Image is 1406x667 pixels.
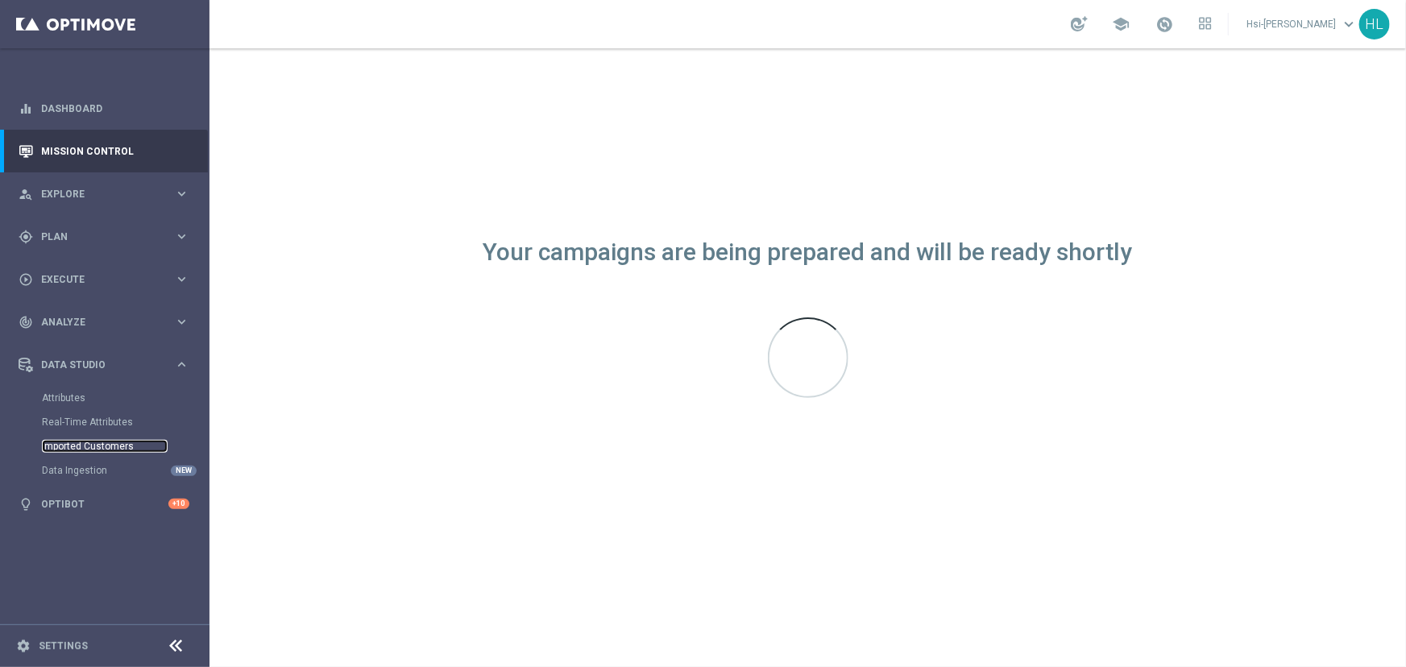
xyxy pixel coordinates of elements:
[19,187,33,201] i: person_search
[19,101,33,116] i: equalizer
[41,87,189,130] a: Dashboard
[18,273,190,286] button: play_circle_outline Execute keyboard_arrow_right
[42,416,168,429] a: Real-Time Attributes
[1359,9,1390,39] div: HL
[19,130,189,172] div: Mission Control
[18,188,190,201] button: person_search Explore keyboard_arrow_right
[19,187,174,201] div: Explore
[42,458,208,483] div: Data Ingestion
[1245,12,1359,36] a: Hsi-[PERSON_NAME]keyboard_arrow_down
[19,87,189,130] div: Dashboard
[19,483,189,525] div: Optibot
[42,386,208,410] div: Attributes
[42,440,168,453] a: Imported Customers
[19,230,174,244] div: Plan
[174,357,189,372] i: keyboard_arrow_right
[19,358,174,372] div: Data Studio
[18,102,190,115] button: equalizer Dashboard
[42,434,208,458] div: Imported Customers
[1340,15,1358,33] span: keyboard_arrow_down
[483,246,1133,259] div: Your campaigns are being prepared and will be ready shortly
[39,641,88,651] a: Settings
[41,317,174,327] span: Analyze
[42,464,168,477] a: Data Ingestion
[171,466,197,476] div: NEW
[41,483,168,525] a: Optibot
[174,314,189,329] i: keyboard_arrow_right
[19,315,33,329] i: track_changes
[41,275,174,284] span: Execute
[174,229,189,244] i: keyboard_arrow_right
[18,316,190,329] button: track_changes Analyze keyboard_arrow_right
[41,232,174,242] span: Plan
[18,145,190,158] button: Mission Control
[42,410,208,434] div: Real-Time Attributes
[18,230,190,243] button: gps_fixed Plan keyboard_arrow_right
[19,272,174,287] div: Execute
[174,271,189,287] i: keyboard_arrow_right
[41,360,174,370] span: Data Studio
[18,498,190,511] button: lightbulb Optibot +10
[174,186,189,201] i: keyboard_arrow_right
[41,130,189,172] a: Mission Control
[168,499,189,509] div: +10
[19,315,174,329] div: Analyze
[19,230,33,244] i: gps_fixed
[19,497,33,512] i: lightbulb
[42,391,168,404] a: Attributes
[18,358,190,371] button: Data Studio keyboard_arrow_right
[41,189,174,199] span: Explore
[1112,15,1130,33] span: school
[19,272,33,287] i: play_circle_outline
[16,639,31,653] i: settings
